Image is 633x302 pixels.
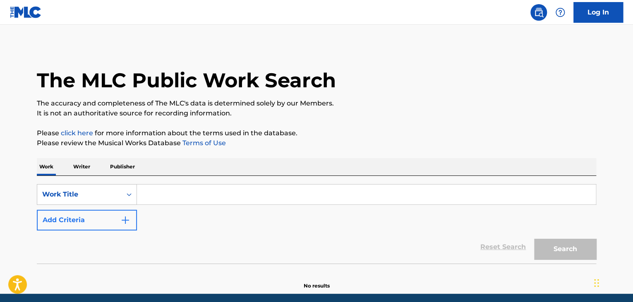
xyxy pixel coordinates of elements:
img: help [555,7,565,17]
div: Drag [594,271,599,295]
div: Work Title [42,189,117,199]
p: No results [304,272,330,290]
a: Log In [573,2,623,23]
img: MLC Logo [10,6,42,18]
p: Work [37,158,56,175]
a: Public Search [530,4,547,21]
img: search [534,7,544,17]
p: Writer [71,158,93,175]
form: Search Form [37,184,596,264]
p: Please review the Musical Works Database [37,138,596,148]
img: 9d2ae6d4665cec9f34b9.svg [120,215,130,225]
p: Publisher [108,158,137,175]
a: click here [61,129,93,137]
h1: The MLC Public Work Search [37,68,336,93]
p: Please for more information about the terms used in the database. [37,128,596,138]
a: Terms of Use [181,139,226,147]
iframe: Chat Widget [592,262,633,302]
p: The accuracy and completeness of The MLC's data is determined solely by our Members. [37,98,596,108]
button: Add Criteria [37,210,137,230]
p: It is not an authoritative source for recording information. [37,108,596,118]
div: Help [552,4,568,21]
